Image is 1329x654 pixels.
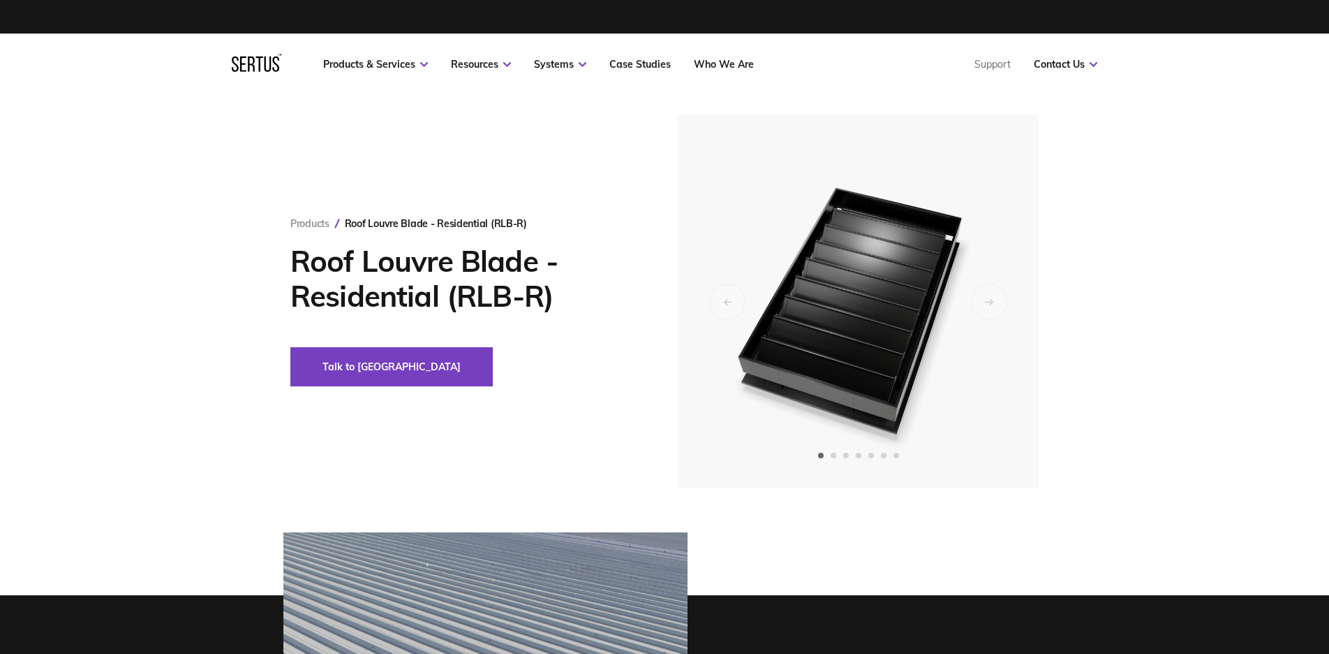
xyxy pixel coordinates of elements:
a: Support [974,58,1011,71]
a: Resources [451,58,511,71]
a: Who We Are [694,58,754,71]
a: Contact Us [1034,58,1097,71]
span: Go to slide 5 [868,453,874,458]
div: Previous slide [711,285,744,319]
a: Systems [534,58,586,71]
a: Products & Services [323,58,428,71]
div: Next slide [972,285,1006,319]
span: Go to slide 4 [856,453,861,458]
a: Products [290,217,329,230]
span: Go to slide 7 [893,453,899,458]
h1: Roof Louvre Blade - Residential (RLB-R) [290,244,636,314]
span: Go to slide 3 [843,453,849,458]
button: Talk to [GEOGRAPHIC_DATA] [290,347,493,386]
span: Go to slide 6 [881,453,886,458]
a: Case Studies [609,58,671,71]
span: Go to slide 2 [831,453,836,458]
